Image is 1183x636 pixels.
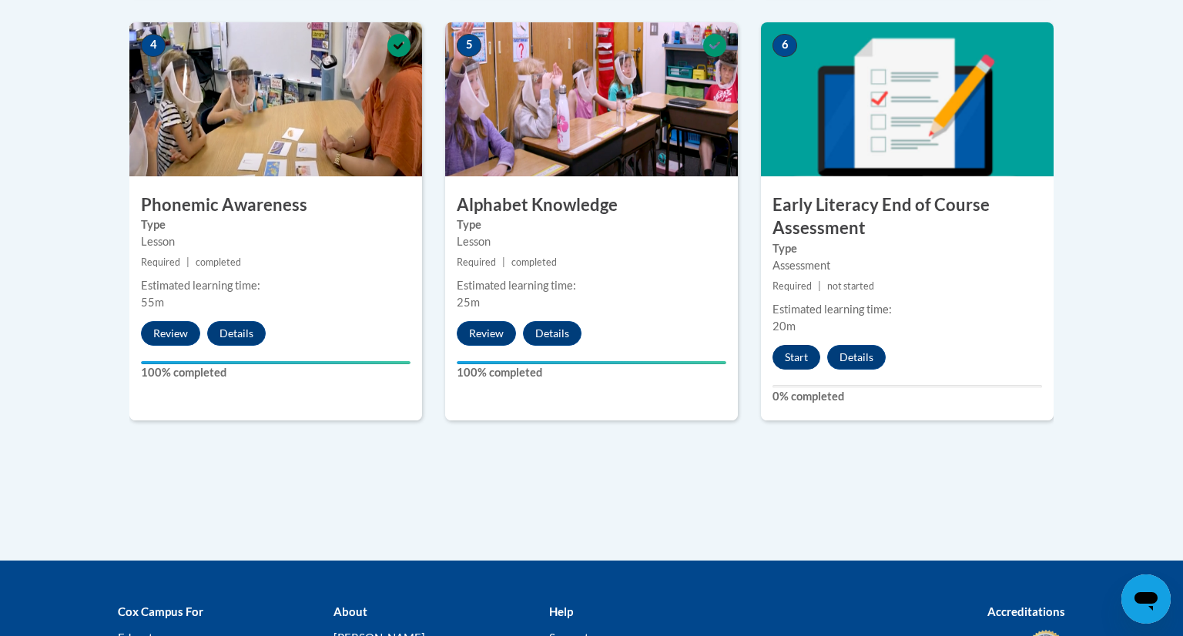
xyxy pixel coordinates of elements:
b: Help [549,604,573,618]
img: Course Image [761,22,1054,176]
label: 0% completed [772,388,1042,405]
span: | [502,256,505,268]
span: Required [457,256,496,268]
img: Course Image [445,22,738,176]
iframe: Button to launch messaging window [1121,574,1171,624]
div: Your progress [457,361,726,364]
div: Estimated learning time: [141,277,411,294]
b: Cox Campus For [118,604,203,618]
b: Accreditations [987,604,1065,618]
span: 25m [457,296,480,309]
div: Your progress [141,361,411,364]
label: 100% completed [457,364,726,381]
span: 4 [141,34,166,57]
span: 6 [772,34,797,57]
span: 5 [457,34,481,57]
label: Type [141,216,411,233]
span: 55m [141,296,164,309]
span: | [818,280,821,292]
span: | [186,256,189,268]
label: Type [772,240,1042,257]
button: Review [457,321,516,346]
div: Lesson [457,233,726,250]
label: Type [457,216,726,233]
img: Course Image [129,22,422,176]
label: 100% completed [141,364,411,381]
h3: Alphabet Knowledge [445,193,738,217]
button: Review [141,321,200,346]
div: Lesson [141,233,411,250]
div: Estimated learning time: [457,277,726,294]
span: 20m [772,320,796,333]
span: not started [827,280,874,292]
span: Required [141,256,180,268]
button: Details [827,345,886,370]
button: Details [207,321,266,346]
span: completed [511,256,557,268]
button: Details [523,321,581,346]
h3: Early Literacy End of Course Assessment [761,193,1054,241]
button: Start [772,345,820,370]
div: Assessment [772,257,1042,274]
b: About [333,604,367,618]
span: Required [772,280,812,292]
span: completed [196,256,241,268]
div: Estimated learning time: [772,301,1042,318]
h3: Phonemic Awareness [129,193,422,217]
